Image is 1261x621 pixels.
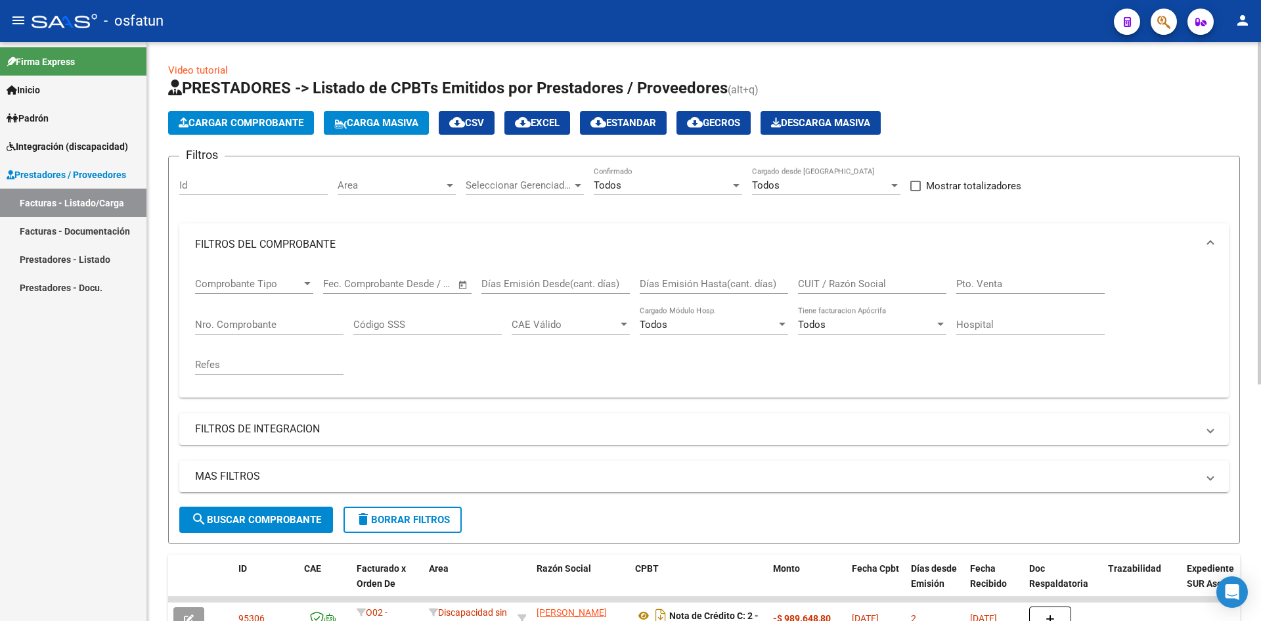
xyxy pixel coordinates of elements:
[768,555,847,612] datatable-header-cell: Monto
[355,514,450,526] span: Borrar Filtros
[351,555,424,612] datatable-header-cell: Facturado x Orden De
[761,111,881,135] app-download-masive: Descarga masiva de comprobantes (adjuntos)
[1029,563,1088,589] span: Doc Respaldatoria
[168,64,228,76] a: Video tutorial
[304,563,321,574] span: CAE
[439,111,495,135] button: CSV
[179,507,333,533] button: Buscar Comprobante
[504,111,570,135] button: EXCEL
[357,563,406,589] span: Facturado x Orden De
[965,555,1024,612] datatable-header-cell: Fecha Recibido
[179,117,303,129] span: Cargar Comprobante
[1216,576,1248,608] div: Open Intercom Messenger
[233,555,299,612] datatable-header-cell: ID
[299,555,351,612] datatable-header-cell: CAE
[687,114,703,130] mat-icon: cloud_download
[466,179,572,191] span: Seleccionar Gerenciador
[11,12,26,28] mat-icon: menu
[7,168,126,182] span: Prestadores / Proveedores
[761,111,881,135] button: Descarga Masiva
[640,319,667,331] span: Todos
[195,422,1197,436] mat-panel-title: FILTROS DE INTEGRACION
[773,563,800,574] span: Monto
[1235,12,1250,28] mat-icon: person
[355,511,371,527] mat-icon: delete
[7,83,40,97] span: Inicio
[537,563,591,574] span: Razón Social
[515,117,560,129] span: EXCEL
[179,223,1229,265] mat-expansion-panel-header: FILTROS DEL COMPROBANTE
[168,111,314,135] button: Cargar Comprobante
[179,413,1229,445] mat-expansion-panel-header: FILTROS DE INTEGRACION
[906,555,965,612] datatable-header-cell: Días desde Emisión
[456,277,471,292] button: Open calendar
[424,555,512,612] datatable-header-cell: Area
[191,511,207,527] mat-icon: search
[630,555,768,612] datatable-header-cell: CPBT
[7,111,49,126] span: Padrón
[168,79,728,97] span: PRESTADORES -> Listado de CPBTs Emitidos por Prestadores / Proveedores
[195,237,1197,252] mat-panel-title: FILTROS DEL COMPROBANTE
[104,7,164,35] span: - osfatun
[771,117,870,129] span: Descarga Masiva
[752,179,780,191] span: Todos
[590,117,656,129] span: Estandar
[728,83,759,96] span: (alt+q)
[7,55,75,69] span: Firma Express
[429,563,449,574] span: Area
[334,117,418,129] span: Carga Masiva
[323,278,376,290] input: Fecha inicio
[594,179,621,191] span: Todos
[179,265,1229,398] div: FILTROS DEL COMPROBANTE
[1182,555,1254,612] datatable-header-cell: Expediente SUR Asociado
[191,514,321,526] span: Buscar Comprobante
[324,111,429,135] button: Carga Masiva
[449,117,484,129] span: CSV
[238,563,247,574] span: ID
[847,555,906,612] datatable-header-cell: Fecha Cpbt
[531,555,630,612] datatable-header-cell: Razón Social
[911,563,957,589] span: Días desde Emisión
[1024,555,1103,612] datatable-header-cell: Doc Respaldatoria
[1108,563,1161,574] span: Trazabilidad
[852,563,899,574] span: Fecha Cpbt
[195,278,301,290] span: Comprobante Tipo
[537,607,607,618] span: [PERSON_NAME]
[798,319,826,331] span: Todos
[687,117,740,129] span: Gecros
[1187,563,1245,589] span: Expediente SUR Asociado
[970,563,1007,589] span: Fecha Recibido
[179,461,1229,492] mat-expansion-panel-header: MAS FILTROS
[635,563,659,574] span: CPBT
[676,111,751,135] button: Gecros
[195,469,1197,484] mat-panel-title: MAS FILTROS
[388,278,452,290] input: Fecha fin
[590,114,606,130] mat-icon: cloud_download
[515,114,531,130] mat-icon: cloud_download
[926,178,1021,194] span: Mostrar totalizadores
[343,507,462,533] button: Borrar Filtros
[1103,555,1182,612] datatable-header-cell: Trazabilidad
[338,179,444,191] span: Area
[580,111,667,135] button: Estandar
[449,114,465,130] mat-icon: cloud_download
[179,146,225,164] h3: Filtros
[512,319,618,331] span: CAE Válido
[7,139,128,154] span: Integración (discapacidad)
